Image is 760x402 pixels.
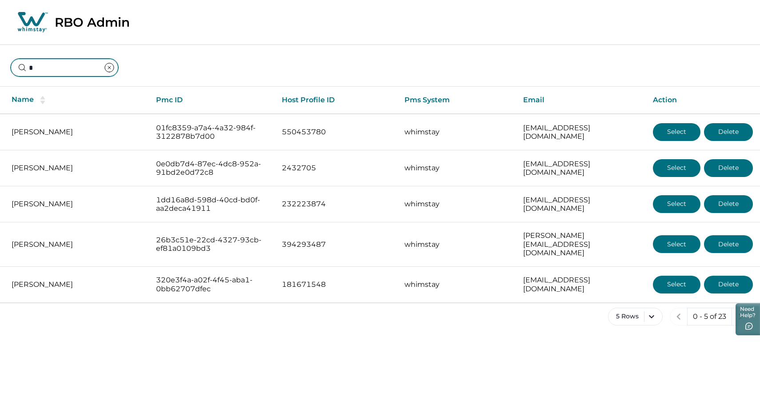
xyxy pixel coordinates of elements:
p: whimstay [404,128,509,137]
button: Select [653,276,700,293]
p: [EMAIL_ADDRESS][DOMAIN_NAME] [523,276,639,293]
p: [PERSON_NAME] [12,164,142,173]
p: 2432705 [282,164,390,173]
button: Select [653,195,700,213]
button: Select [653,159,700,177]
p: [PERSON_NAME] [12,128,142,137]
p: 1dd16a8d-598d-40cd-bd0f-aa2deca41911 [156,196,267,213]
button: Select [653,123,700,141]
p: [EMAIL_ADDRESS][DOMAIN_NAME] [523,160,639,177]
th: Action [646,87,760,114]
p: [EMAIL_ADDRESS][DOMAIN_NAME] [523,196,639,213]
p: 26b3c51e-22cd-4327-93cb-ef81a0109bd3 [156,236,267,253]
p: 0 - 5 of 23 [693,312,726,321]
p: [PERSON_NAME][EMAIL_ADDRESS][DOMAIN_NAME] [523,231,639,257]
button: previous page [670,308,688,326]
button: Delete [704,123,753,141]
p: whimstay [404,164,509,173]
p: 0e0db7d4-87ec-4dc8-952a-91bd2e0d72c8 [156,160,267,177]
th: Pmc ID [149,87,274,114]
p: 394293487 [282,240,390,249]
p: 01fc8359-a7a4-4a32-984f-3122878b7d00 [156,124,267,141]
p: whimstay [404,280,509,289]
p: [PERSON_NAME] [12,280,142,289]
button: Delete [704,235,753,253]
p: RBO Admin [55,15,130,30]
th: Pms System [397,87,516,114]
p: 550453780 [282,128,390,137]
th: Host Profile ID [275,87,397,114]
th: Email [516,87,646,114]
p: [PERSON_NAME] [12,200,142,209]
p: 232223874 [282,200,390,209]
button: Delete [704,276,753,293]
button: 5 Rows [608,308,663,326]
button: clear input [100,59,118,76]
p: [EMAIL_ADDRESS][DOMAIN_NAME] [523,124,639,141]
p: 320e3f4a-a02f-4f45-aba1-0bb62707dfec [156,276,267,293]
button: Delete [704,195,753,213]
button: Delete [704,159,753,177]
p: [PERSON_NAME] [12,240,142,249]
button: Select [653,235,700,253]
p: whimstay [404,200,509,209]
p: 181671548 [282,280,390,289]
button: next page [732,308,749,326]
p: whimstay [404,240,509,249]
button: 0 - 5 of 23 [687,308,732,326]
button: sorting [34,96,52,105]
